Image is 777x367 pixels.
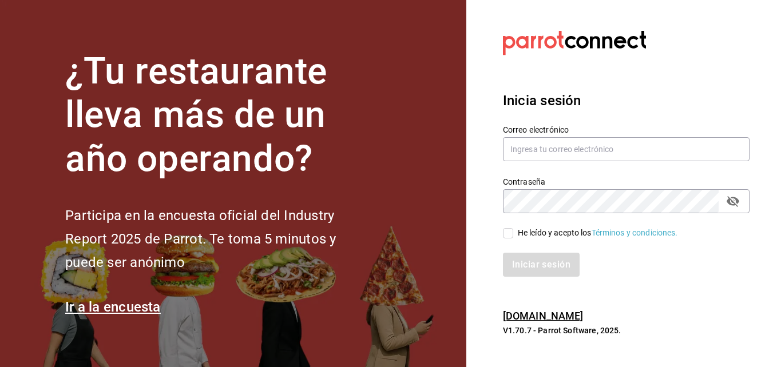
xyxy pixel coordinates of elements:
h3: Inicia sesión [503,90,750,111]
h2: Participa en la encuesta oficial del Industry Report 2025 de Parrot. Te toma 5 minutos y puede se... [65,204,374,274]
div: He leído y acepto los [518,227,678,239]
a: [DOMAIN_NAME] [503,310,584,322]
a: Ir a la encuesta [65,299,161,315]
input: Ingresa tu correo electrónico [503,137,750,161]
a: Términos y condiciones. [592,228,678,237]
label: Contraseña [503,177,750,185]
p: V1.70.7 - Parrot Software, 2025. [503,325,750,336]
h1: ¿Tu restaurante lleva más de un año operando? [65,50,374,181]
label: Correo electrónico [503,125,750,133]
button: passwordField [723,192,743,211]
